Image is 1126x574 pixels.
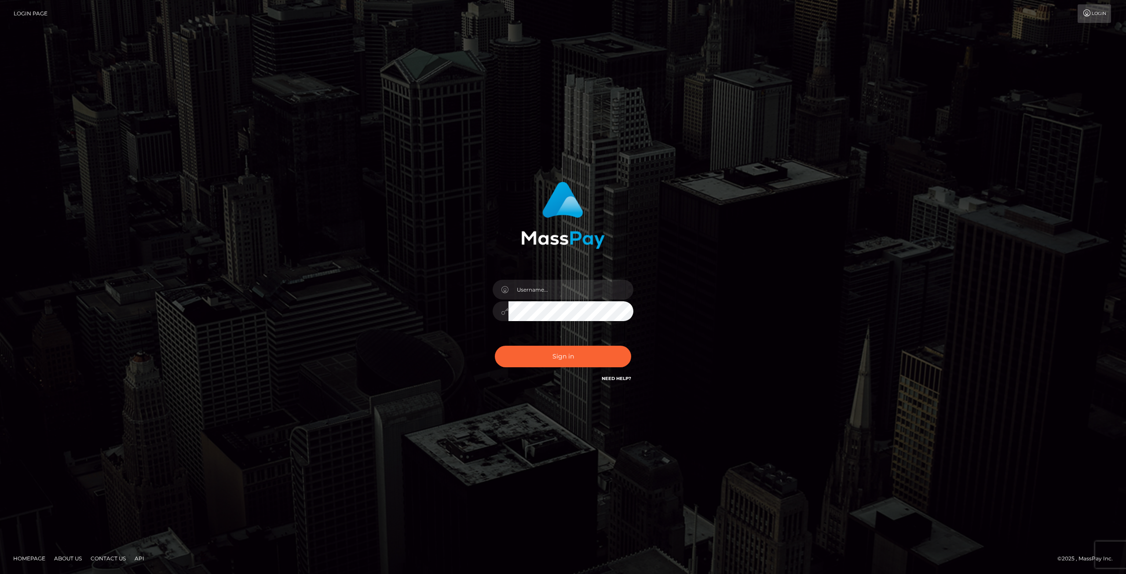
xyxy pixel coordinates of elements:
[87,552,129,565] a: Contact Us
[14,4,48,23] a: Login Page
[495,346,631,367] button: Sign in
[602,376,631,381] a: Need Help?
[10,552,49,565] a: Homepage
[508,280,633,300] input: Username...
[1057,554,1119,563] div: © 2025 , MassPay Inc.
[1078,4,1111,23] a: Login
[131,552,148,565] a: API
[521,182,605,249] img: MassPay Login
[51,552,85,565] a: About Us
